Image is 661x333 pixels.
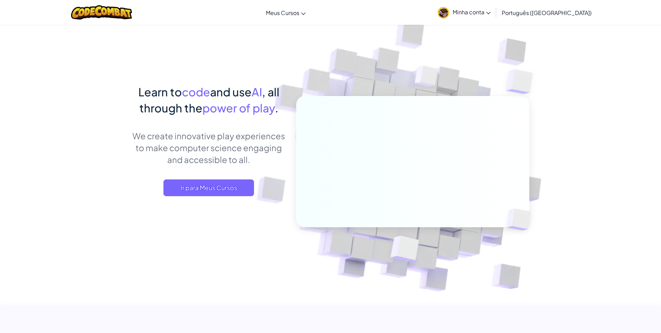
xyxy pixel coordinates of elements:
[202,101,275,115] span: power of play
[182,85,210,99] span: code
[132,130,286,165] p: We create innovative play experiences to make computer science engaging and accessible to all.
[210,85,252,99] span: and use
[138,85,182,99] span: Learn to
[401,52,452,104] img: Overlap cubes
[492,52,552,111] img: Overlap cubes
[262,3,309,22] a: Meus Cursos
[498,3,595,22] a: Português ([GEOGRAPHIC_DATA])
[266,9,299,16] span: Meus Cursos
[453,8,491,16] span: Minha conta
[438,7,449,18] img: avatar
[495,194,547,245] img: Overlap cubes
[163,179,254,196] a: Ir para Meus Cursos
[373,221,436,279] img: Overlap cubes
[502,9,592,16] span: Português ([GEOGRAPHIC_DATA])
[434,1,494,23] a: Minha conta
[252,85,262,99] span: AI
[71,5,132,20] img: CodeCombat logo
[275,101,278,115] span: .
